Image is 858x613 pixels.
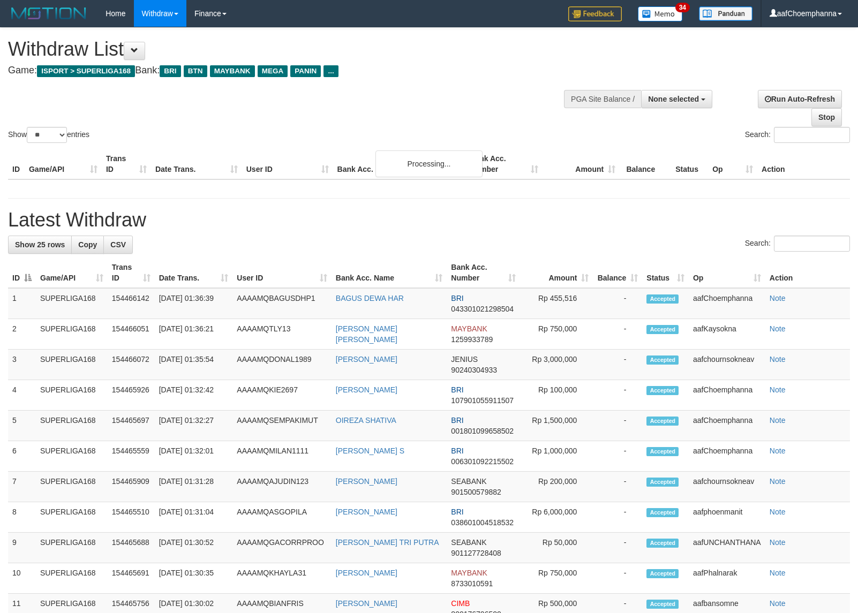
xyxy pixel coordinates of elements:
td: 154465691 [108,563,155,594]
a: Note [770,538,786,547]
td: - [593,502,642,533]
td: SUPERLIGA168 [36,441,108,472]
span: Copy 1259933789 to clipboard [451,335,493,344]
td: [DATE] 01:30:52 [155,533,233,563]
div: Processing... [375,150,483,177]
th: Date Trans.: activate to sort column ascending [155,258,233,288]
span: Copy 038601004518532 to clipboard [451,518,514,527]
th: Op: activate to sort column ascending [689,258,765,288]
td: - [593,350,642,380]
td: AAAAMQSEMPAKIMUT [232,411,332,441]
span: MAYBANK [210,65,255,77]
td: [DATE] 01:32:42 [155,380,233,411]
span: Accepted [646,539,679,548]
a: OIREZA SHATIVA [336,416,396,425]
span: Copy 901127728408 to clipboard [451,549,501,557]
th: Balance: activate to sort column ascending [593,258,642,288]
input: Search: [774,236,850,252]
a: [PERSON_NAME] [336,599,397,608]
a: Stop [811,108,842,126]
span: SEABANK [451,538,486,547]
a: Note [770,385,786,394]
span: Accepted [646,325,679,334]
span: Copy 107901055911507 to clipboard [451,396,514,405]
td: 154465510 [108,502,155,533]
span: Show 25 rows [15,240,65,249]
td: aafUNCHANTHANA [689,533,765,563]
span: Copy 8733010591 to clipboard [451,579,493,588]
td: aafchournsokneav [689,472,765,502]
td: SUPERLIGA168 [36,502,108,533]
a: Note [770,324,786,333]
th: User ID: activate to sort column ascending [232,258,332,288]
span: ISPORT > SUPERLIGA168 [37,65,135,77]
span: Copy [78,240,97,249]
td: 154465909 [108,472,155,502]
a: BAGUS DEWA HAR [336,294,404,302]
td: aafChoemphanna [689,380,765,411]
td: SUPERLIGA168 [36,472,108,502]
span: Copy 043301021298504 to clipboard [451,305,514,313]
td: 8 [8,502,36,533]
td: 6 [8,441,36,472]
a: [PERSON_NAME] TRI PUTRA [336,538,439,547]
span: 34 [675,3,690,12]
td: - [593,472,642,502]
a: [PERSON_NAME] [336,477,397,486]
td: Rp 50,000 [520,533,593,563]
td: aafKaysokna [689,319,765,350]
img: MOTION_logo.png [8,5,89,21]
th: Bank Acc. Number [465,149,543,179]
td: [DATE] 01:32:01 [155,441,233,472]
th: Op [708,149,757,179]
span: CIMB [451,599,470,608]
th: Bank Acc. Name: activate to sort column ascending [332,258,447,288]
td: AAAAMQGACORRPROO [232,533,332,563]
span: Accepted [646,508,679,517]
a: Note [770,477,786,486]
td: SUPERLIGA168 [36,380,108,411]
span: Accepted [646,294,679,304]
a: CSV [103,236,133,254]
td: 154466142 [108,288,155,319]
span: MEGA [258,65,288,77]
a: Note [770,355,786,364]
span: Accepted [646,478,679,487]
a: Note [770,446,786,455]
td: Rp 200,000 [520,472,593,502]
div: PGA Site Balance / [564,90,641,108]
span: BRI [160,65,180,77]
a: Copy [71,236,104,254]
a: Run Auto-Refresh [758,90,842,108]
span: BTN [184,65,207,77]
td: 4 [8,380,36,411]
td: 2 [8,319,36,350]
td: - [593,533,642,563]
a: Note [770,294,786,302]
td: - [593,563,642,594]
td: aafchournsokneav [689,350,765,380]
td: AAAAMQASGOPILA [232,502,332,533]
span: Accepted [646,600,679,609]
td: 5 [8,411,36,441]
td: AAAAMQKIE2697 [232,380,332,411]
td: [DATE] 01:36:21 [155,319,233,350]
td: AAAAMQKHAYLA31 [232,563,332,594]
input: Search: [774,127,850,143]
a: [PERSON_NAME] [336,569,397,577]
td: [DATE] 01:31:04 [155,502,233,533]
span: Copy 001801099658502 to clipboard [451,427,514,435]
td: [DATE] 01:30:35 [155,563,233,594]
span: MAYBANK [451,569,487,577]
span: BRI [451,416,463,425]
td: Rp 1,500,000 [520,411,593,441]
span: JENIUS [451,355,478,364]
label: Show entries [8,127,89,143]
td: Rp 100,000 [520,380,593,411]
select: Showentries [27,127,67,143]
span: BRI [451,508,463,516]
td: 9 [8,533,36,563]
a: Note [770,569,786,577]
img: Feedback.jpg [568,6,622,21]
td: SUPERLIGA168 [36,319,108,350]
